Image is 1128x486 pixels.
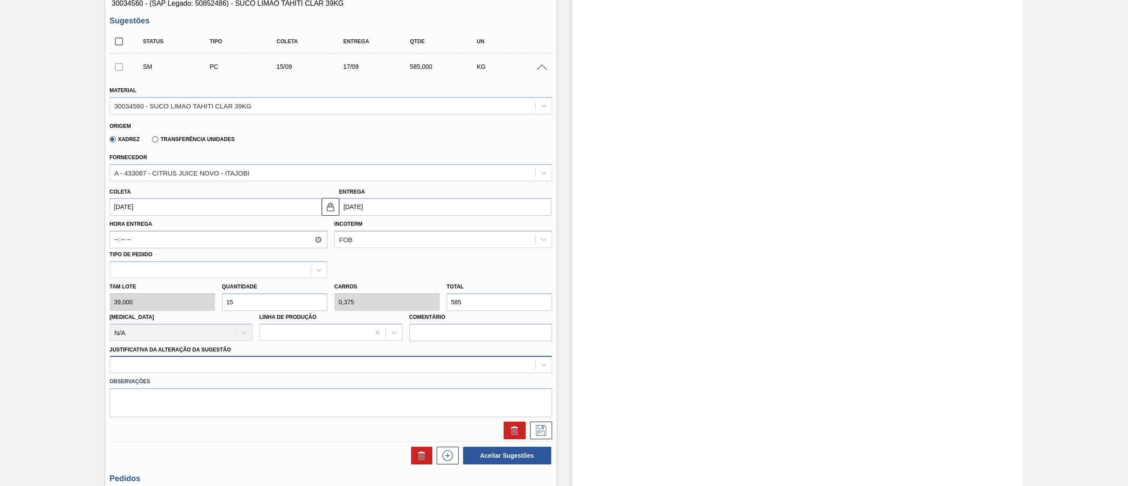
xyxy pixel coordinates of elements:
[115,169,249,176] div: A - 433087 - CITRUS JUICE NOVO - ITAJOBI
[110,375,552,388] label: Observações
[110,154,147,161] label: Fornecedor
[339,189,365,195] label: Entrega
[339,236,353,243] div: FOB
[341,38,417,45] div: Entrega
[325,202,336,212] img: locked
[339,198,551,216] input: dd/mm/yyyy
[110,16,552,26] h3: Sugestões
[463,447,551,464] button: Aceitar Sugestões
[475,38,551,45] div: UN
[475,63,551,70] div: KG
[110,251,152,258] label: Tipo de pedido
[208,63,284,70] div: Pedido de Compra
[408,38,484,45] div: Qtde
[110,198,322,216] input: dd/mm/yyyy
[499,422,526,439] div: Excluir Sugestão
[110,189,131,195] label: Coleta
[110,123,131,129] label: Origem
[408,63,484,70] div: 585,000
[260,314,317,320] label: Linha de Produção
[110,347,231,353] label: Justificativa da Alteração da Sugestão
[274,38,350,45] div: Coleta
[341,63,417,70] div: 17/09/2025
[141,38,217,45] div: Status
[152,136,234,142] label: Transferência Unidades
[334,221,363,227] label: Incoterm
[110,314,154,320] label: [MEDICAL_DATA]
[110,87,137,93] label: Material
[447,284,464,290] label: Total
[110,136,140,142] label: Xadrez
[322,198,339,216] button: locked
[459,446,552,465] div: Aceitar Sugestões
[334,284,357,290] label: Carros
[141,63,217,70] div: Sugestão Manual
[110,218,327,231] label: Hora Entrega
[432,447,459,464] div: Nova sugestão
[274,63,350,70] div: 15/09/2025
[208,38,284,45] div: Tipo
[407,447,432,464] div: Excluir Sugestões
[115,102,252,109] div: 30034560 - SUCO LIMAO TAHITI CLAR 39KG
[409,311,552,324] label: Comentário
[222,284,257,290] label: Quantidade
[110,280,215,293] label: Tam lote
[526,422,552,439] div: Salvar Sugestão
[110,474,552,483] h3: Pedidos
